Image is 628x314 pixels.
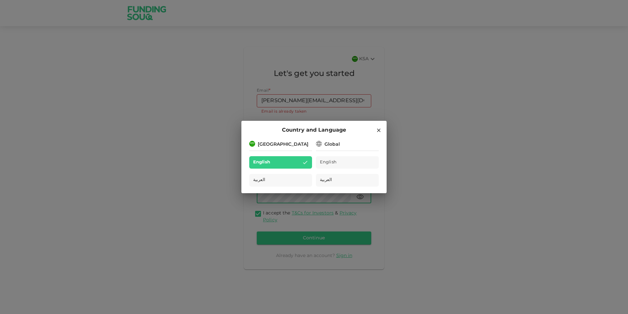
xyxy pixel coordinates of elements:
[253,159,270,166] span: English
[253,176,265,184] span: العربية
[282,126,346,135] span: Country and Language
[249,141,255,147] img: flag-sa.b9a346574cdc8950dd34b50780441f57.svg
[320,159,337,166] span: English
[324,141,340,148] div: Global
[258,141,308,148] div: [GEOGRAPHIC_DATA]
[320,176,332,184] span: العربية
